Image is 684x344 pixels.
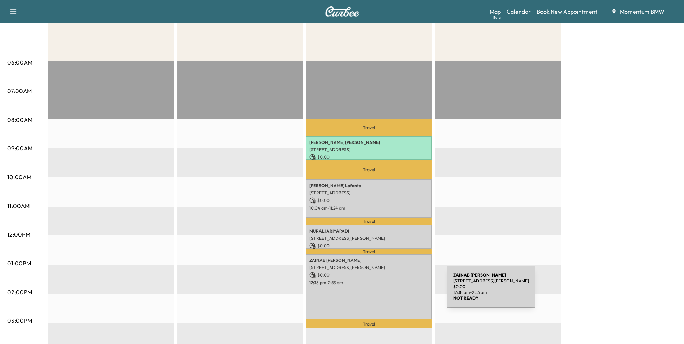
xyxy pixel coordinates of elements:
p: [PERSON_NAME] Lafonta [309,183,428,189]
p: Travel [306,319,432,329]
a: MapBeta [490,7,501,16]
p: [STREET_ADDRESS] [309,190,428,196]
p: ZAINAB [PERSON_NAME] [309,257,428,263]
p: 07:00AM [7,87,32,95]
p: $ 0.00 [309,197,428,204]
p: Travel [306,160,432,179]
p: Travel [306,119,432,136]
p: 10:04 am - 11:24 am [309,205,428,211]
img: Curbee Logo [325,6,359,17]
p: [PERSON_NAME] [PERSON_NAME] [309,140,428,145]
a: Calendar [507,7,531,16]
p: [STREET_ADDRESS][PERSON_NAME] [309,235,428,241]
p: $ 0.00 [309,243,428,249]
p: 09:00AM [7,144,32,153]
p: $ 0.00 [309,272,428,278]
p: [STREET_ADDRESS] [309,147,428,153]
p: 01:00PM [7,259,31,268]
p: 12:00PM [7,230,30,239]
p: 06:00AM [7,58,32,67]
p: 08:00AM [7,115,32,124]
span: Momentum BMW [620,7,665,16]
p: 02:00PM [7,288,32,296]
p: [STREET_ADDRESS][PERSON_NAME] [309,265,428,270]
p: 10:00AM [7,173,31,181]
p: 12:38 pm - 2:53 pm [309,280,428,286]
p: 11:00AM [7,202,30,210]
p: MURALI ARIYAPADI [309,228,428,234]
p: 03:00PM [7,316,32,325]
div: Beta [493,15,501,20]
p: Travel [306,218,432,225]
a: Book New Appointment [537,7,597,16]
p: $ 0.00 [309,154,428,160]
p: Travel [306,249,432,254]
